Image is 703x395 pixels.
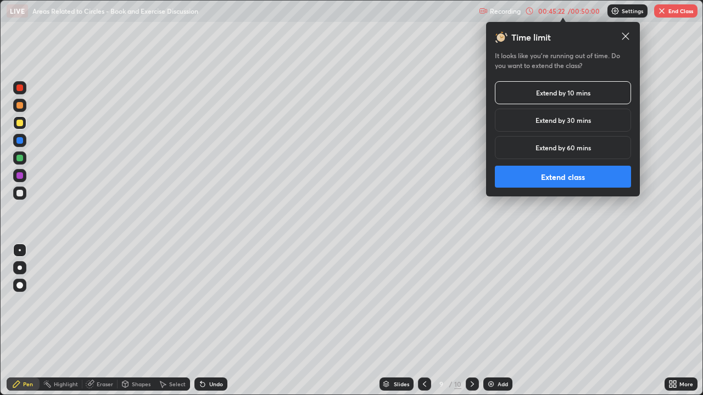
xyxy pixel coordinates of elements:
[10,7,25,15] p: LIVE
[654,4,698,18] button: End Class
[536,88,590,98] h5: Extend by 10 mins
[535,115,591,125] h5: Extend by 30 mins
[449,381,452,387] div: /
[454,379,461,389] div: 10
[511,31,551,44] h3: Time limit
[97,381,113,387] div: Eraser
[536,8,567,14] div: 00:45:22
[567,8,601,14] div: / 00:50:00
[23,381,33,387] div: Pen
[611,7,620,15] img: class-settings-icons
[495,166,631,188] button: Extend class
[169,381,186,387] div: Select
[487,380,495,388] img: add-slide-button
[54,381,78,387] div: Highlight
[679,381,693,387] div: More
[436,381,447,387] div: 9
[32,7,198,15] p: Areas Related to Circles - Book and Exercise Discussion
[622,8,643,14] p: Settings
[132,381,150,387] div: Shapes
[209,381,223,387] div: Undo
[490,7,521,15] p: Recording
[657,7,666,15] img: end-class-cross
[535,143,591,153] h5: Extend by 60 mins
[495,50,631,70] h5: It looks like you’re running out of time. Do you want to extend the class?
[479,7,488,15] img: recording.375f2c34.svg
[394,381,409,387] div: Slides
[498,381,508,387] div: Add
